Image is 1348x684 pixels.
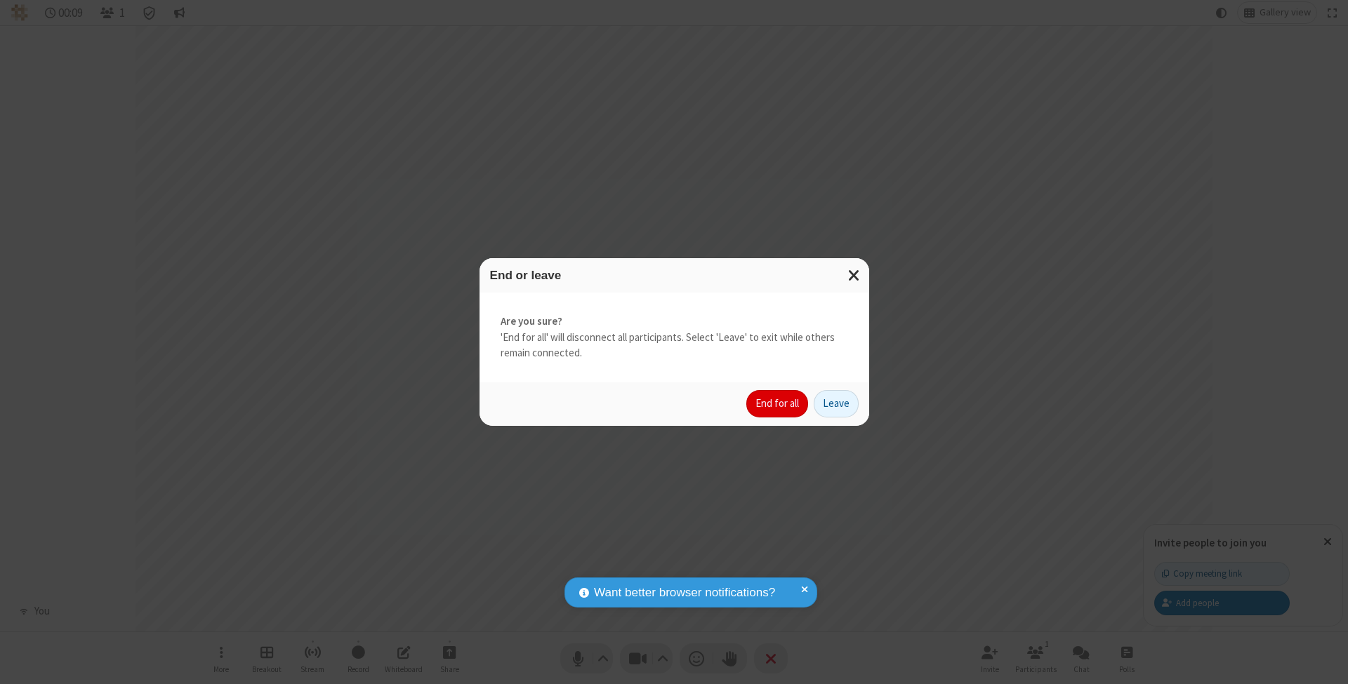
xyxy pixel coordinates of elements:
div: 'End for all' will disconnect all participants. Select 'Leave' to exit while others remain connec... [480,293,869,382]
button: Leave [814,390,859,418]
h3: End or leave [490,269,859,282]
strong: Are you sure? [501,314,848,330]
button: End for all [746,390,808,418]
span: Want better browser notifications? [594,584,775,602]
button: Close modal [840,258,869,293]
